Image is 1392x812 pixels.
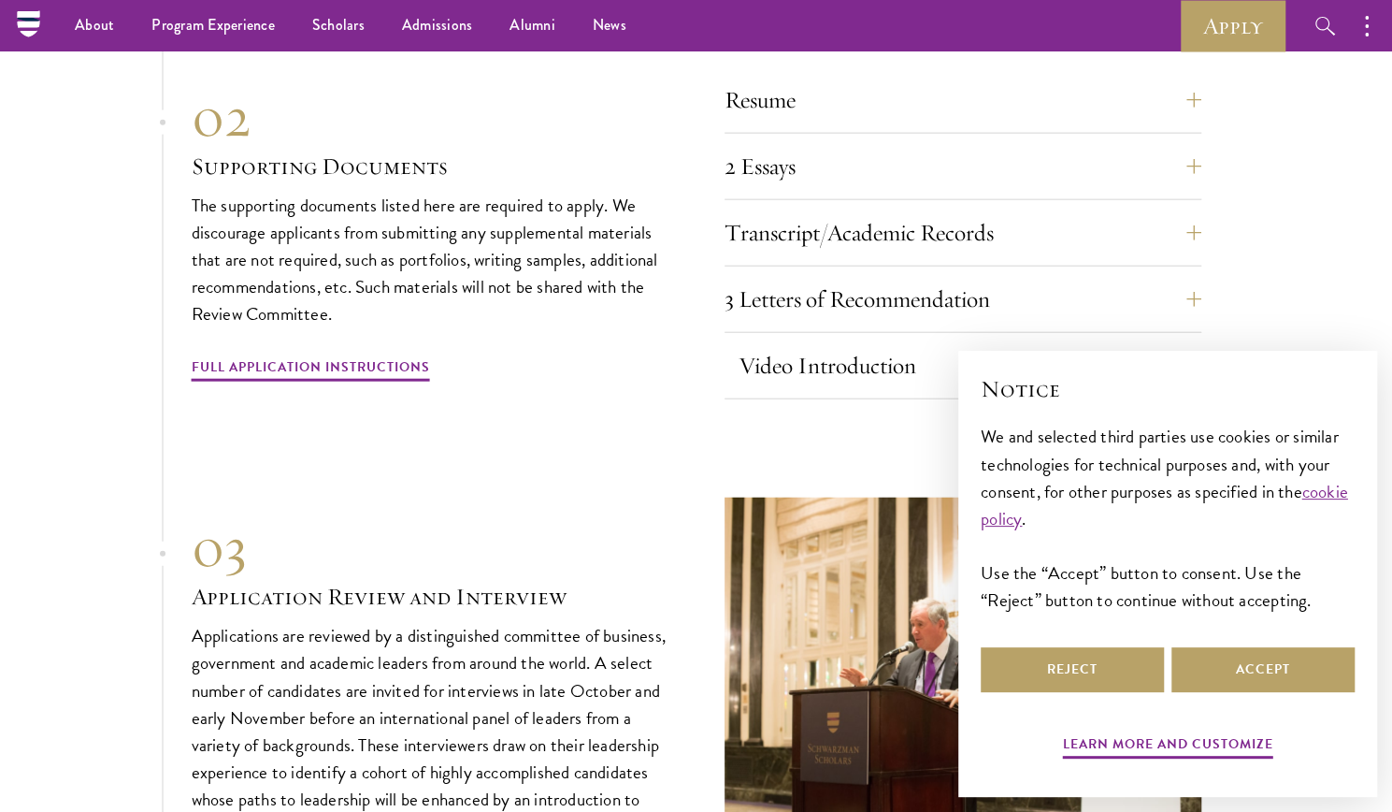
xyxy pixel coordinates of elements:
[981,478,1348,532] a: cookie policy
[192,581,668,613] h3: Application Review and Interview
[1063,732,1273,761] button: Learn more and customize
[192,83,668,151] div: 02
[192,514,668,581] div: 03
[725,144,1201,189] button: 2 Essays
[981,373,1355,405] h2: Notice
[981,423,1355,613] div: We and selected third parties use cookies or similar technologies for technical purposes and, wit...
[981,647,1164,692] button: Reject
[739,343,1215,388] button: Video Introduction
[192,192,668,327] p: The supporting documents listed here are required to apply. We discourage applicants from submitt...
[192,151,668,182] h3: Supporting Documents
[192,355,430,384] a: Full Application Instructions
[725,210,1201,255] button: Transcript/Academic Records
[725,277,1201,322] button: 3 Letters of Recommendation
[725,78,1201,123] button: Resume
[1171,647,1355,692] button: Accept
